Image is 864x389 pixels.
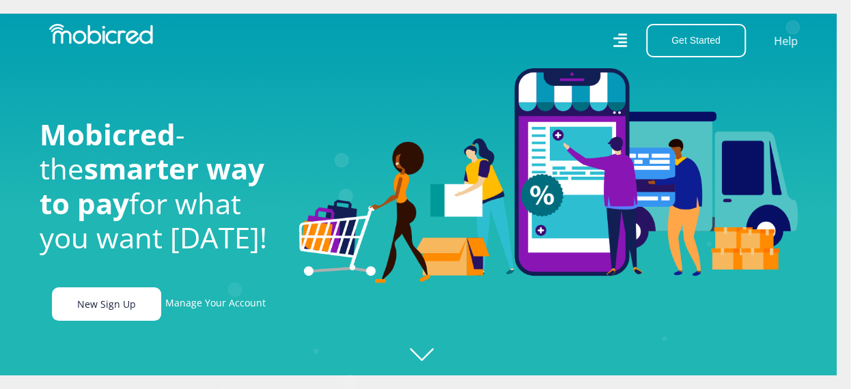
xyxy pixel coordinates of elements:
h1: - the for what you want [DATE]! [40,117,279,255]
a: Help [773,32,798,50]
img: Welcome to Mobicred [299,68,798,284]
a: New Sign Up [52,287,161,321]
span: Mobicred [40,115,176,154]
a: Manage Your Account [165,287,266,321]
img: Mobicred [49,24,153,44]
button: Get Started [646,24,746,57]
span: smarter way to pay [40,149,264,222]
